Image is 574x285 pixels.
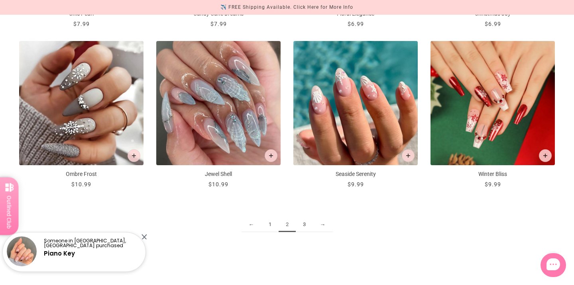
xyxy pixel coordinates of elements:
button: Add to cart [265,149,277,162]
span: $7.99 [210,21,227,27]
p: Seaside Serenity [293,170,418,178]
a: → [313,217,333,232]
button: Add to cart [539,149,552,162]
span: $10.99 [71,181,91,187]
span: $6.99 [348,21,364,27]
p: Someone in [GEOGRAPHIC_DATA], [GEOGRAPHIC_DATA] purchased [44,238,139,248]
a: Jewel Shell [156,41,281,189]
a: 3 [296,217,313,232]
a: Piano Key [44,249,75,258]
a: 1 [261,217,279,232]
p: Jewel Shell [156,170,281,178]
span: $9.99 [485,181,501,187]
span: $6.99 [485,21,501,27]
button: Add to cart [402,149,415,162]
button: Add to cart [128,149,140,162]
a: Winter Bliss [431,41,555,189]
span: $7.99 [73,21,90,27]
div: ✈️ FREE Shipping Available. Click Here for More Info [220,3,353,12]
a: Ombre Frost [19,41,143,189]
span: $10.99 [208,181,228,187]
p: Winter Bliss [431,170,555,178]
span: $9.99 [348,181,364,187]
span: 2 [279,217,296,232]
p: Ombre Frost [19,170,143,178]
a: Seaside Serenity [293,41,418,189]
a: ← [242,217,261,232]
